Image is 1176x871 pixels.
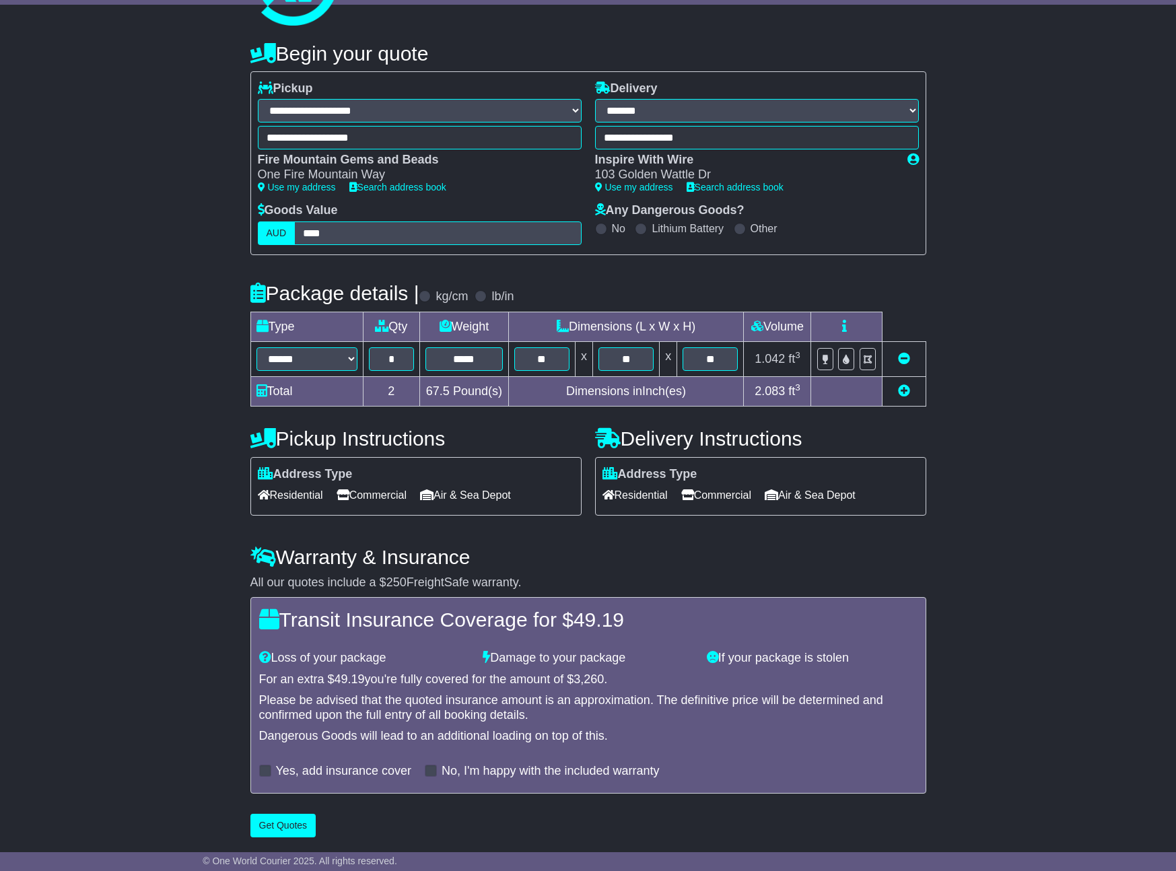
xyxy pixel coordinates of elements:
h4: Warranty & Insurance [250,546,926,568]
h4: Pickup Instructions [250,427,582,450]
div: Dangerous Goods will lead to an additional loading on top of this. [259,729,918,744]
a: Add new item [898,384,910,398]
span: 250 [386,576,407,589]
label: Yes, add insurance cover [276,764,411,779]
div: For an extra $ you're fully covered for the amount of $ . [259,672,918,687]
div: Inspire With Wire [595,153,894,168]
span: Commercial [337,485,407,506]
label: lb/in [491,289,514,304]
td: Dimensions (L x W x H) [508,312,744,341]
td: Pound(s) [420,376,509,406]
td: x [575,341,592,376]
label: Any Dangerous Goods? [595,203,745,218]
sup: 3 [795,350,800,360]
span: 67.5 [426,384,450,398]
a: Use my address [258,182,336,193]
h4: Transit Insurance Coverage for $ [259,608,918,631]
div: Fire Mountain Gems and Beads [258,153,568,168]
label: Lithium Battery [652,222,724,235]
label: Other [751,222,777,235]
td: 2 [363,376,420,406]
td: x [660,341,677,376]
span: © One World Courier 2025. All rights reserved. [203,856,397,866]
label: Address Type [258,467,353,482]
sup: 3 [795,382,800,392]
td: Dimensions in Inch(es) [508,376,744,406]
label: No, I'm happy with the included warranty [442,764,660,779]
div: If your package is stolen [700,651,924,666]
button: Get Quotes [250,814,316,837]
span: ft [788,384,800,398]
div: One Fire Mountain Way [258,168,568,182]
span: 49.19 [574,608,624,631]
span: Air & Sea Depot [765,485,856,506]
td: Weight [420,312,509,341]
div: Loss of your package [252,651,477,666]
span: Commercial [681,485,751,506]
label: Goods Value [258,203,338,218]
a: Remove this item [898,352,910,365]
td: Qty [363,312,420,341]
a: Search address book [349,182,446,193]
div: 103 Golden Wattle Dr [595,168,894,182]
label: Address Type [602,467,697,482]
span: 3,260 [574,672,604,686]
a: Search address book [687,182,784,193]
label: kg/cm [436,289,468,304]
span: Residential [602,485,668,506]
div: Damage to your package [476,651,700,666]
label: Delivery [595,81,658,96]
span: 49.19 [335,672,365,686]
span: ft [788,352,800,365]
div: Please be advised that the quoted insurance amount is an approximation. The definitive price will... [259,693,918,722]
h4: Package details | [250,282,419,304]
span: 1.042 [755,352,785,365]
span: 2.083 [755,384,785,398]
h4: Delivery Instructions [595,427,926,450]
div: All our quotes include a $ FreightSafe warranty. [250,576,926,590]
td: Volume [744,312,811,341]
span: Residential [258,485,323,506]
td: Type [250,312,363,341]
td: Total [250,376,363,406]
label: No [612,222,625,235]
label: Pickup [258,81,313,96]
label: AUD [258,221,296,245]
a: Use my address [595,182,673,193]
h4: Begin your quote [250,42,926,65]
span: Air & Sea Depot [420,485,511,506]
